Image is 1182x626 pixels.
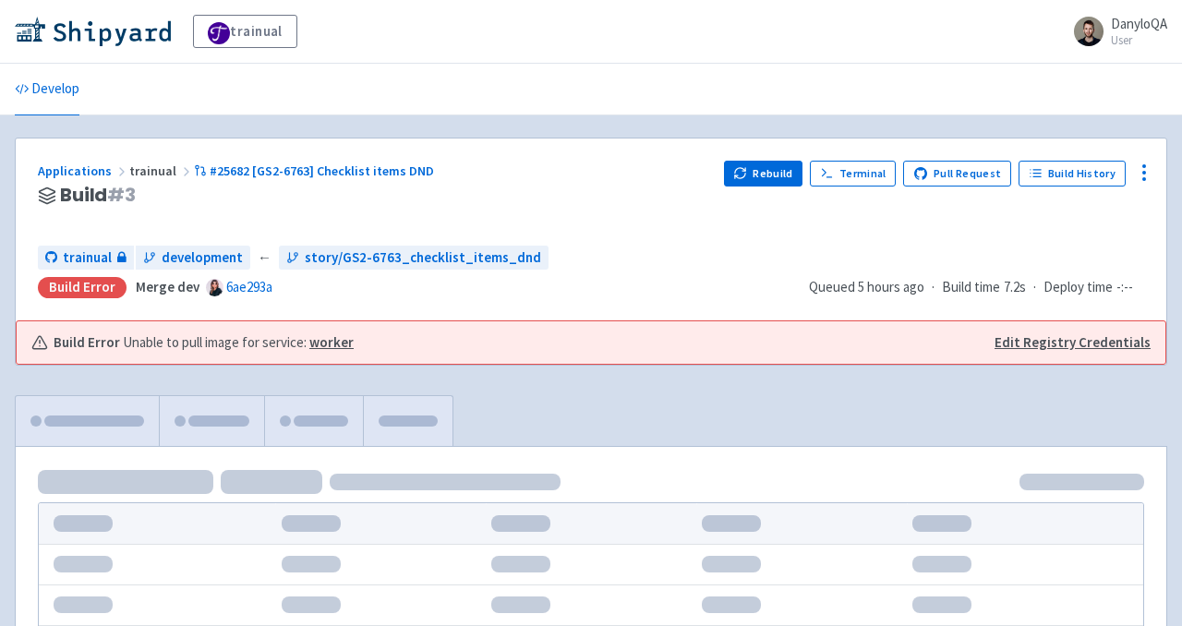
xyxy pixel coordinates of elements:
[38,163,129,179] a: Applications
[1019,161,1126,187] a: Build History
[162,247,243,269] span: development
[1043,277,1113,298] span: Deploy time
[1111,15,1167,32] span: DanyloQA
[38,277,127,298] div: Build Error
[136,278,199,295] strong: Merge dev
[193,15,297,48] a: trainual
[1116,277,1133,298] span: -:--
[60,185,136,206] span: Build
[54,332,120,354] b: Build Error
[279,246,549,271] a: story/GS2-6763_checklist_items_dnd
[942,277,1000,298] span: Build time
[903,161,1011,187] a: Pull Request
[136,246,250,271] a: development
[858,278,924,295] time: 5 hours ago
[809,277,1144,298] div: · ·
[1111,34,1167,46] small: User
[258,247,271,269] span: ←
[129,163,194,179] span: trainual
[1063,17,1167,46] a: DanyloQA User
[309,333,354,351] a: worker
[38,246,134,271] a: trainual
[810,161,896,187] a: Terminal
[724,161,803,187] button: Rebuild
[194,163,437,179] a: #25682 [GS2-6763] Checklist items DND
[226,278,272,295] a: 6ae293a
[15,17,171,46] img: Shipyard logo
[63,247,112,269] span: trainual
[107,182,136,208] span: # 3
[123,332,354,354] span: Unable to pull image for service:
[15,64,79,115] a: Develop
[305,247,541,269] span: story/GS2-6763_checklist_items_dnd
[1004,277,1026,298] span: 7.2s
[809,278,924,295] span: Queued
[995,332,1151,354] a: Edit Registry Credentials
